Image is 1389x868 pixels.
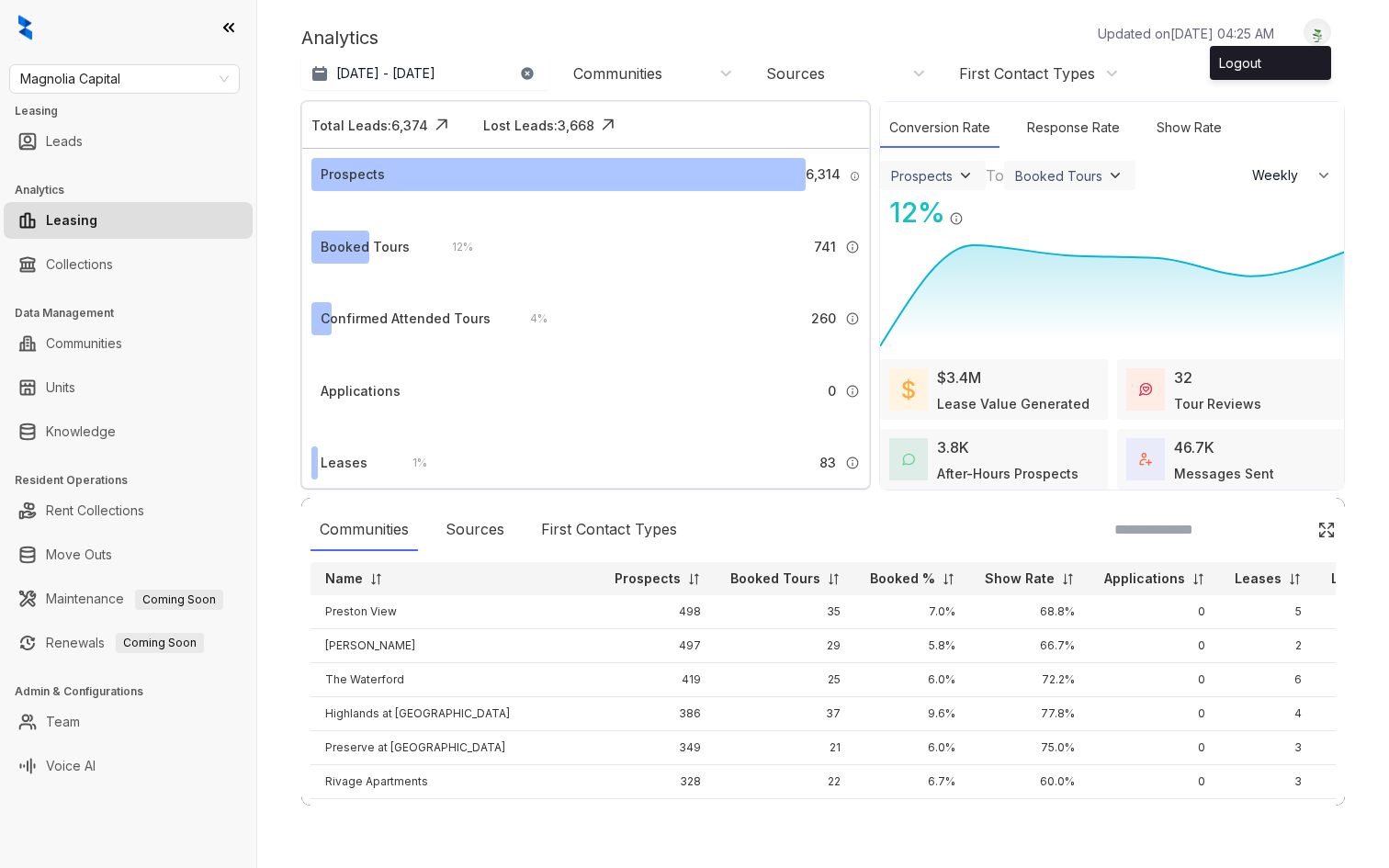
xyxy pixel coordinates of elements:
[600,731,716,765] td: 349
[819,453,836,473] span: 83
[855,765,970,799] td: 6.7%
[845,240,860,254] img: Info
[311,629,600,663] td: [PERSON_NAME]
[428,111,456,139] img: Click Icon
[321,453,367,473] div: Leases
[311,765,600,799] td: Rivage Apartments
[850,171,861,182] img: Info
[4,246,253,283] li: Collections
[436,509,514,551] div: Sources
[1090,595,1220,629] td: 0
[321,164,385,185] div: Prospects
[1090,799,1220,833] td: 0
[311,663,600,697] td: The Waterford
[1220,629,1316,663] td: 2
[1104,569,1185,588] p: Applications
[1147,108,1231,148] div: Show Rate
[730,569,820,588] p: Booked Tours
[937,394,1090,413] div: Lease Value Generated
[15,305,256,321] h3: Data Management
[1220,595,1316,629] td: 5
[1279,522,1294,537] img: SearchIcon
[434,237,473,257] div: 12 %
[870,569,935,588] p: Booked %
[1220,663,1316,697] td: 6
[4,748,253,784] li: Voice AI
[1220,697,1316,731] td: 4
[970,697,1090,731] td: 77.8%
[937,366,981,389] div: $3.4M
[321,309,491,329] div: Confirmed Attended Tours
[4,536,253,573] li: Move Outs
[615,569,681,588] p: Prospects
[1317,521,1336,539] img: Click Icon
[716,629,855,663] td: 29
[4,202,253,239] li: Leasing
[902,453,915,467] img: AfterHoursConversations
[1090,629,1220,663] td: 0
[970,731,1090,765] td: 75.0%
[959,63,1095,84] div: First Contact Types
[46,748,96,784] a: Voice AI
[716,663,855,697] td: 25
[369,572,383,586] img: sorting
[855,629,970,663] td: 5.8%
[311,731,600,765] td: Preserve at [GEOGRAPHIC_DATA]
[301,57,549,90] button: [DATE] - [DATE]
[1220,799,1316,833] td: 3
[46,536,112,573] a: Move Outs
[1288,572,1302,586] img: sorting
[4,492,253,529] li: Rent Collections
[1018,108,1129,148] div: Response Rate
[1220,731,1316,765] td: 3
[827,572,841,586] img: sorting
[716,765,855,799] td: 22
[855,663,970,697] td: 6.0%
[600,765,716,799] td: 328
[1220,765,1316,799] td: 3
[301,24,378,51] p: Analytics
[891,168,953,184] div: Prospects
[116,633,204,653] span: Coming Soon
[814,237,836,257] span: 741
[20,65,229,93] span: Magnolia Capital
[532,509,686,551] div: First Contact Types
[46,413,116,450] a: Knowledge
[18,15,32,40] img: logo
[311,697,600,731] td: Highlands at [GEOGRAPHIC_DATA]
[902,378,915,400] img: LeaseValue
[880,192,945,233] div: 12 %
[985,569,1055,588] p: Show Rate
[573,63,662,84] div: Communities
[716,731,855,765] td: 21
[512,309,548,329] div: 4 %
[855,799,970,833] td: 5.7%
[1061,572,1075,586] img: sorting
[1090,697,1220,731] td: 0
[1331,569,1383,588] p: Lease%
[855,697,970,731] td: 9.6%
[594,111,622,139] img: Click Icon
[135,590,223,610] span: Coming Soon
[336,64,435,83] p: [DATE] - [DATE]
[1139,383,1152,396] img: TourReviews
[1214,51,1327,75] div: Logout
[311,799,600,833] td: Gateway 505
[46,704,80,740] a: Team
[970,629,1090,663] td: 66.7%
[4,325,253,362] li: Communities
[1174,366,1192,389] div: 32
[600,595,716,629] td: 498
[828,381,836,401] span: 0
[46,325,122,362] a: Communities
[4,704,253,740] li: Team
[4,369,253,406] li: Units
[4,625,253,661] li: Renewals
[1174,464,1274,483] div: Messages Sent
[855,731,970,765] td: 6.0%
[46,123,83,160] a: Leads
[1174,394,1261,413] div: Tour Reviews
[600,697,716,731] td: 386
[46,246,113,283] a: Collections
[970,765,1090,799] td: 60.0%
